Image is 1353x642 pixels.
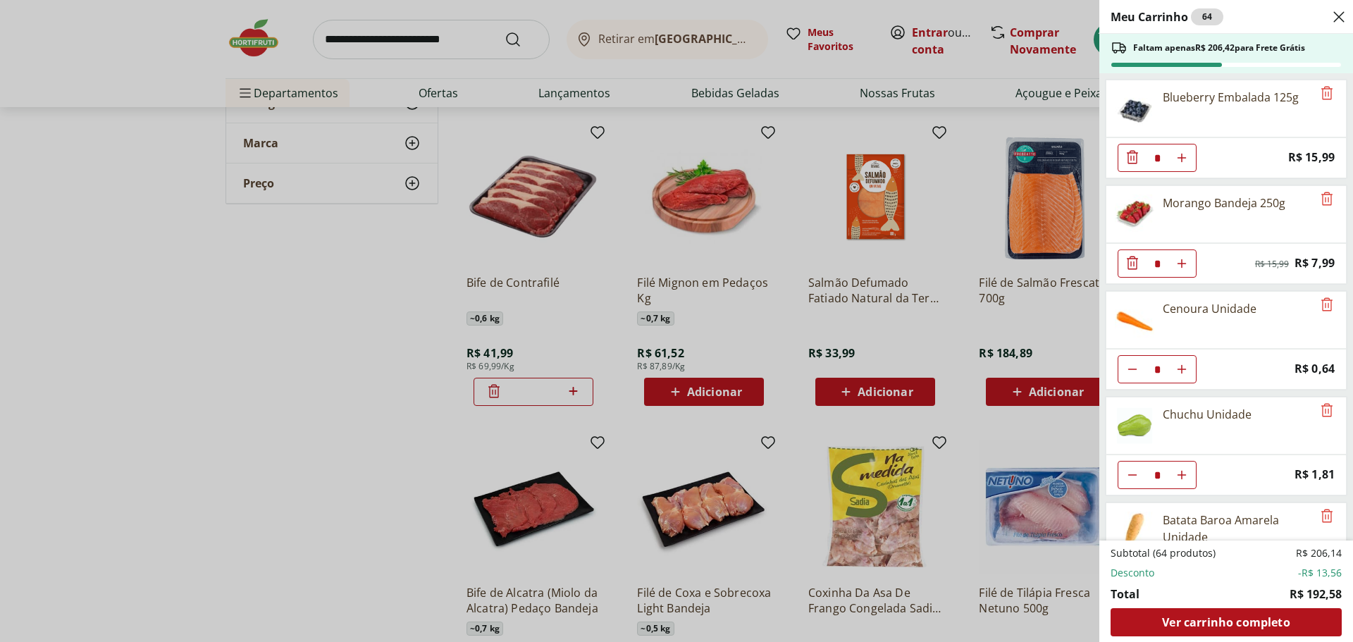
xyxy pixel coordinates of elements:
[1255,259,1289,270] span: R$ 15,99
[1168,461,1196,489] button: Aumentar Quantidade
[1111,546,1216,560] span: Subtotal (64 produtos)
[1168,355,1196,383] button: Aumentar Quantidade
[1115,195,1154,234] img: Morango Bandeja 250g
[1111,8,1223,25] h2: Meu Carrinho
[1111,586,1139,603] span: Total
[1115,300,1154,340] img: Cenoura Unidade
[1318,191,1335,208] button: Remove
[1118,249,1147,278] button: Diminuir Quantidade
[1147,250,1168,277] input: Quantidade Atual
[1118,461,1147,489] button: Diminuir Quantidade
[1118,355,1147,383] button: Diminuir Quantidade
[1147,462,1168,488] input: Quantidade Atual
[1163,512,1312,545] div: Batata Baroa Amarela Unidade
[1163,300,1256,317] div: Cenoura Unidade
[1168,249,1196,278] button: Aumentar Quantidade
[1133,42,1305,54] span: Faltam apenas R$ 206,42 para Frete Grátis
[1111,608,1342,636] a: Ver carrinho completo
[1163,406,1252,423] div: Chuchu Unidade
[1115,89,1154,128] img: Blueberry Embalada 125g
[1318,297,1335,314] button: Remove
[1115,406,1154,445] img: Chuchu Unidade
[1162,617,1290,628] span: Ver carrinho completo
[1163,89,1299,106] div: Blueberry Embalada 125g
[1115,512,1154,551] img: Batata Baroa Amarela Unidade
[1288,148,1335,167] span: R$ 15,99
[1318,402,1335,419] button: Remove
[1295,465,1335,484] span: R$ 1,81
[1290,586,1342,603] span: R$ 192,58
[1318,508,1335,525] button: Remove
[1296,546,1342,560] span: R$ 206,14
[1295,359,1335,378] span: R$ 0,64
[1111,566,1154,580] span: Desconto
[1118,144,1147,172] button: Diminuir Quantidade
[1163,195,1285,211] div: Morango Bandeja 250g
[1298,566,1342,580] span: -R$ 13,56
[1318,85,1335,102] button: Remove
[1147,144,1168,171] input: Quantidade Atual
[1168,144,1196,172] button: Aumentar Quantidade
[1295,254,1335,273] span: R$ 7,99
[1147,356,1168,383] input: Quantidade Atual
[1191,8,1223,25] div: 64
